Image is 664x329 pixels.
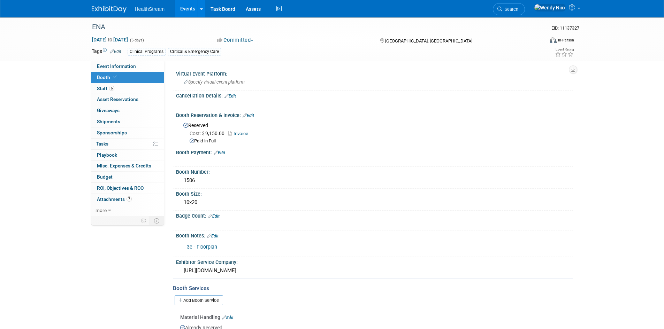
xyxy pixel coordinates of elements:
[224,94,236,99] a: Edit
[92,6,127,13] img: ExhibitDay
[97,63,136,69] span: Event Information
[208,214,220,219] a: Edit
[385,38,472,44] span: [GEOGRAPHIC_DATA], [GEOGRAPHIC_DATA]
[173,284,573,292] div: Booth Services
[176,167,573,175] div: Booth Number:
[91,194,164,205] a: Attachments7
[493,3,525,15] a: Search
[168,48,221,55] div: Critical & Emergency Care
[91,116,164,127] a: Shipments
[503,36,574,47] div: Event Format
[110,49,121,54] a: Edit
[176,189,573,197] div: Booth Size:
[91,127,164,138] a: Sponsorships
[97,174,113,180] span: Budget
[558,38,574,43] div: In-Person
[97,75,118,80] span: Booth
[181,175,567,186] div: 1506
[138,216,150,225] td: Personalize Event Tab Strip
[502,7,518,12] span: Search
[91,105,164,116] a: Giveaways
[91,172,164,182] a: Budget
[97,163,151,169] span: Misc. Expenses & Credits
[175,295,223,305] a: Add Booth Service
[207,234,219,238] a: Edit
[127,196,132,202] span: 7
[97,108,120,113] span: Giveaways
[176,211,573,220] div: Badge Count:
[180,314,567,321] div: Material Handling
[97,130,127,135] span: Sponsorships
[215,37,256,44] button: Committed
[555,48,574,51] div: Event Rating
[176,257,573,266] div: Exhibitor Service Company:
[181,265,567,276] div: [URL][DOMAIN_NAME]
[97,119,120,124] span: Shipments
[91,150,164,160] a: Playbook
[113,75,117,79] i: Booth reservation complete
[176,230,573,240] div: Booth Notes:
[551,25,579,31] span: Event ID: 11137327
[534,4,566,11] img: Wendy Nixx
[190,138,567,144] div: Paid in Full
[91,205,164,216] a: more
[176,91,573,100] div: Cancellation Details:
[129,38,144,42] span: (5 days)
[181,197,567,208] div: 10x20
[97,196,132,202] span: Attachments
[97,185,144,191] span: ROI, Objectives & ROO
[128,48,166,55] div: Clinical Programs
[91,83,164,94] a: Staff6
[176,110,573,119] div: Booth Reservation & Invoice:
[91,94,164,105] a: Asset Reservations
[187,244,217,250] a: 3e - Floorplan
[184,79,245,85] span: Specify virtual event platform
[190,131,227,136] span: 9,150.00
[135,6,165,12] span: HealthStream
[92,37,128,43] span: [DATE] [DATE]
[97,96,138,102] span: Asset Reservations
[176,147,573,156] div: Booth Payment:
[107,37,113,42] span: to
[91,61,164,72] a: Event Information
[190,131,205,136] span: Cost: $
[109,86,114,91] span: 6
[91,139,164,149] a: Tasks
[96,207,107,213] span: more
[91,160,164,171] a: Misc. Expenses & Credits
[97,152,117,158] span: Playbook
[222,315,234,320] a: Edit
[181,120,567,144] div: Reserved
[97,86,114,91] span: Staff
[176,69,573,77] div: Virtual Event Platform:
[91,72,164,83] a: Booth
[214,150,225,155] a: Edit
[550,37,557,43] img: Format-Inperson.png
[150,216,164,225] td: Toggle Event Tabs
[243,113,254,118] a: Edit
[92,48,121,56] td: Tags
[96,141,108,147] span: Tasks
[228,131,252,136] a: Invoice
[91,183,164,194] a: ROI, Objectives & ROO
[90,21,533,33] div: ENA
